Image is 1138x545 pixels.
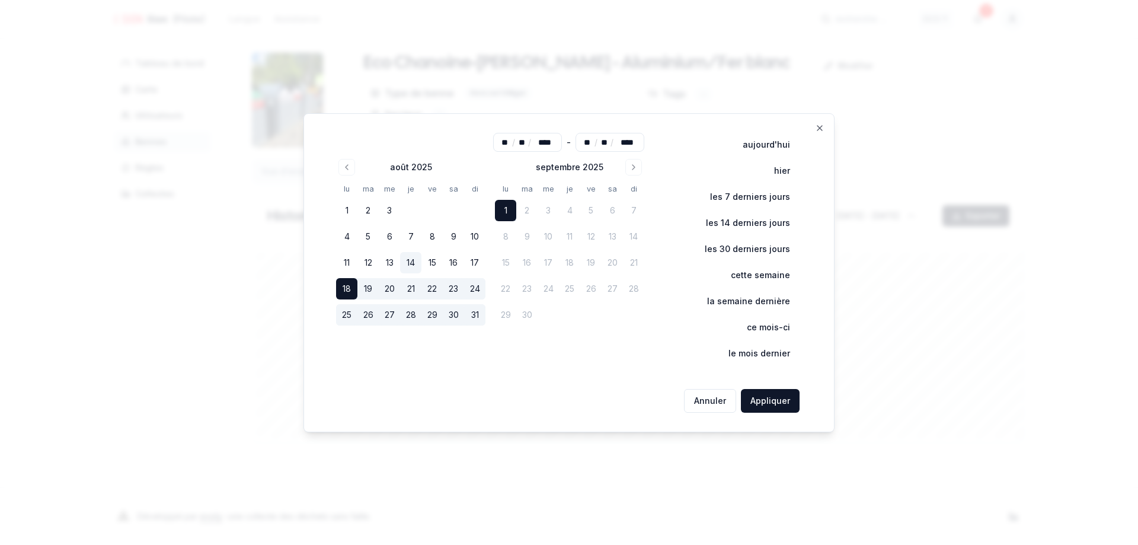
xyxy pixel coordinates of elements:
[379,183,400,195] th: mercredi
[400,278,421,299] button: 21
[559,183,580,195] th: jeudi
[379,304,400,326] button: 27
[379,226,400,247] button: 6
[538,183,559,195] th: mercredi
[464,252,485,273] button: 17
[495,200,516,221] button: 1
[421,226,443,247] button: 8
[528,136,531,148] span: /
[684,389,736,413] button: Annuler
[400,183,421,195] th: jeudi
[464,183,485,195] th: dimanche
[379,278,400,299] button: 20
[357,252,379,273] button: 12
[421,304,443,326] button: 29
[421,252,443,273] button: 15
[536,161,603,173] div: septembre 2025
[516,183,538,195] th: mardi
[594,136,597,148] span: /
[336,183,357,195] th: lundi
[421,278,443,299] button: 22
[357,278,379,299] button: 19
[685,185,800,209] button: les 7 derniers jours
[443,252,464,273] button: 16
[400,304,421,326] button: 28
[718,133,800,157] button: aujourd'hui
[722,315,800,339] button: ce mois-ci
[336,304,357,326] button: 25
[379,200,400,221] button: 3
[464,304,485,326] button: 31
[681,211,800,235] button: les 14 derniers jours
[443,278,464,299] button: 23
[749,159,800,183] button: hier
[567,133,571,152] div: -
[357,226,379,247] button: 5
[400,226,421,247] button: 7
[379,252,400,273] button: 13
[464,226,485,247] button: 10
[338,159,355,176] button: Go to previous month
[336,252,357,273] button: 11
[680,237,800,261] button: les 30 derniers jours
[336,200,357,221] button: 1
[741,389,800,413] button: Appliquer
[443,183,464,195] th: samedi
[400,252,421,273] button: 14
[390,161,432,173] div: août 2025
[512,136,515,148] span: /
[704,342,800,365] button: le mois dernier
[623,183,644,195] th: dimanche
[421,183,443,195] th: vendredi
[357,183,379,195] th: mardi
[357,304,379,326] button: 26
[336,278,357,299] button: 18
[682,289,800,313] button: la semaine dernière
[443,304,464,326] button: 30
[625,159,642,176] button: Go to next month
[464,278,485,299] button: 24
[336,226,357,247] button: 4
[580,183,602,195] th: vendredi
[602,183,623,195] th: samedi
[495,183,516,195] th: lundi
[610,136,613,148] span: /
[357,200,379,221] button: 2
[706,263,800,287] button: cette semaine
[443,226,464,247] button: 9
